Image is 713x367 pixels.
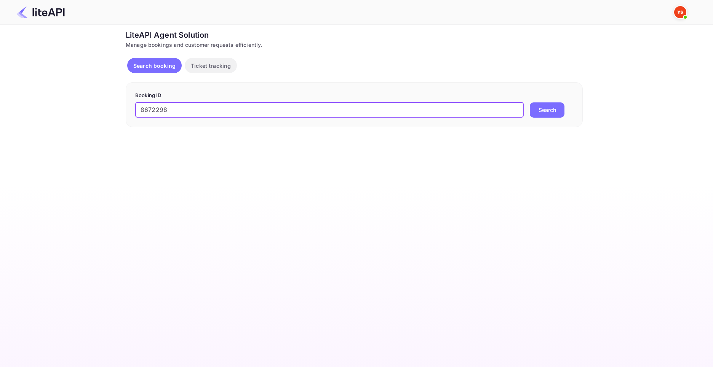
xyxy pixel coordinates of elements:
div: Manage bookings and customer requests efficiently. [126,41,583,49]
div: LiteAPI Agent Solution [126,29,583,41]
p: Booking ID [135,92,573,99]
button: Search [530,102,564,118]
img: Yandex Support [674,6,686,18]
p: Search booking [133,62,176,70]
p: Ticket tracking [191,62,231,70]
img: LiteAPI Logo [17,6,65,18]
input: Enter Booking ID (e.g., 63782194) [135,102,524,118]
